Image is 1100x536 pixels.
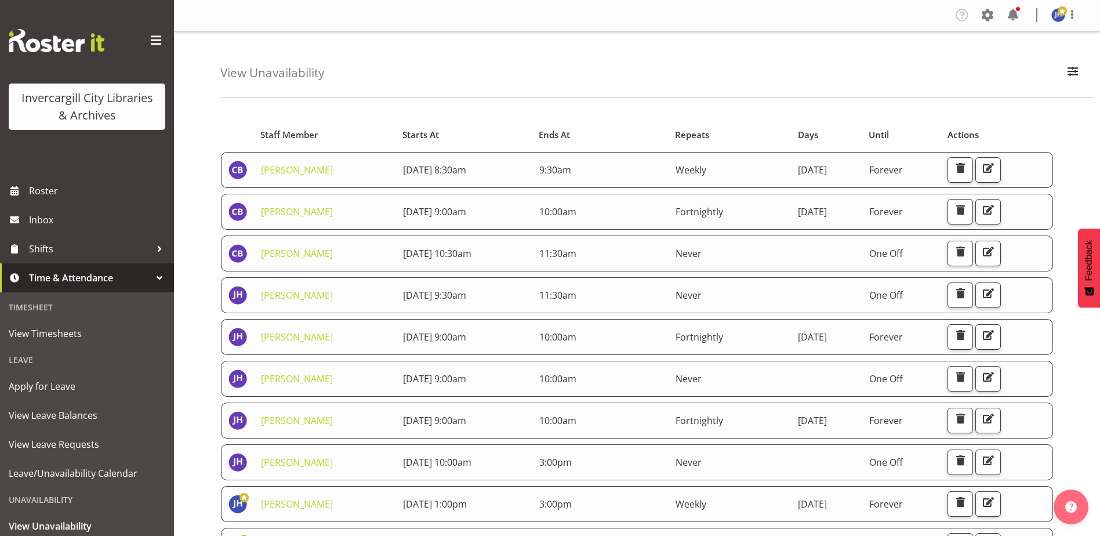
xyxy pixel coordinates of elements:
button: Edit Unavailability [975,199,1001,224]
div: Unavailability [3,488,171,512]
span: One Off [869,456,903,469]
span: View Unavailability [9,517,165,535]
span: Never [676,456,702,469]
span: Apply for Leave [9,378,165,395]
button: Delete Unavailability [947,366,973,392]
span: Ends At [539,128,570,142]
button: Edit Unavailability [975,491,1001,517]
span: Roster [29,182,168,200]
span: [DATE] [798,414,827,427]
img: Rosterit website logo [9,29,104,52]
span: [DATE] [798,331,827,343]
span: [DATE] 9:00am [403,372,466,385]
a: View Leave Requests [3,430,171,459]
span: 10:00am [539,414,576,427]
img: jill-harpur11666.jpg [228,411,247,430]
a: Leave/Unavailability Calendar [3,459,171,488]
a: [PERSON_NAME] [261,289,333,302]
span: 11:30am [539,247,576,260]
img: help-xxl-2.png [1065,501,1077,513]
button: Edit Unavailability [975,324,1001,350]
div: Leave [3,348,171,372]
button: Delete Unavailability [947,408,973,433]
span: View Leave Requests [9,436,165,453]
span: One Off [869,372,903,385]
a: Apply for Leave [3,372,171,401]
span: Feedback [1084,240,1094,281]
button: Filter Employees [1061,60,1085,86]
span: Forever [869,205,903,218]
a: [PERSON_NAME] [261,164,333,176]
span: [DATE] 8:30am [403,164,466,176]
a: [PERSON_NAME] [261,456,333,469]
span: [DATE] [798,164,827,176]
button: Edit Unavailability [975,450,1001,475]
a: [PERSON_NAME] [261,414,333,427]
button: Delete Unavailability [947,324,973,350]
span: Actions [947,128,979,142]
span: [DATE] [798,205,827,218]
span: [DATE] 9:00am [403,205,466,218]
div: Invercargill City Libraries & Archives [20,89,154,124]
span: Never [676,247,702,260]
button: Edit Unavailability [975,366,1001,392]
span: Inbox [29,211,168,229]
span: Forever [869,164,903,176]
span: Shifts [29,240,151,258]
span: Staff Member [260,128,318,142]
button: Edit Unavailability [975,283,1001,308]
span: View Leave Balances [9,407,165,424]
span: One Off [869,289,903,302]
span: Fortnightly [676,331,723,343]
img: christopher-broad11659.jpg [228,161,247,179]
a: [PERSON_NAME] [261,205,333,218]
span: Until [869,128,889,142]
div: Timesheet [3,295,171,319]
button: Delete Unavailability [947,450,973,475]
button: Edit Unavailability [975,241,1001,266]
img: jill-harpur11666.jpg [228,453,247,472]
span: [DATE] 10:30am [403,247,471,260]
span: Weekly [676,498,706,510]
span: Forever [869,414,903,427]
span: Days [798,128,818,142]
img: jill-harpur11666.jpg [228,370,247,388]
span: Never [676,289,702,302]
a: [PERSON_NAME] [261,331,333,343]
span: 10:00am [539,372,576,385]
span: 10:00am [539,205,576,218]
span: 10:00am [539,331,576,343]
span: One Off [869,247,903,260]
span: 11:30am [539,289,576,302]
a: View Timesheets [3,319,171,348]
button: Delete Unavailability [947,157,973,183]
span: Fortnightly [676,205,723,218]
span: Weekly [676,164,706,176]
span: Repeats [675,128,709,142]
span: Fortnightly [676,414,723,427]
button: Delete Unavailability [947,199,973,224]
span: 3:00pm [539,456,572,469]
button: Feedback - Show survey [1078,229,1100,307]
a: [PERSON_NAME] [261,372,333,385]
span: 3:00pm [539,498,572,510]
img: jill-harpur11666.jpg [228,328,247,346]
button: Edit Unavailability [975,408,1001,433]
h4: View Unavailability [220,66,324,79]
span: [DATE] [798,498,827,510]
button: Delete Unavailability [947,241,973,266]
span: Never [676,372,702,385]
img: christopher-broad11659.jpg [228,202,247,221]
span: Leave/Unavailability Calendar [9,465,165,482]
a: View Leave Balances [3,401,171,430]
span: 9:30am [539,164,571,176]
img: jillian-hunter11667.jpg [228,495,247,513]
span: [DATE] 9:00am [403,414,466,427]
img: jillian-hunter11667.jpg [1051,8,1065,22]
span: Forever [869,331,903,343]
span: Forever [869,498,903,510]
span: View Timesheets [9,325,165,342]
span: [DATE] 1:00pm [403,498,467,510]
img: jill-harpur11666.jpg [228,286,247,305]
a: [PERSON_NAME] [261,247,333,260]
